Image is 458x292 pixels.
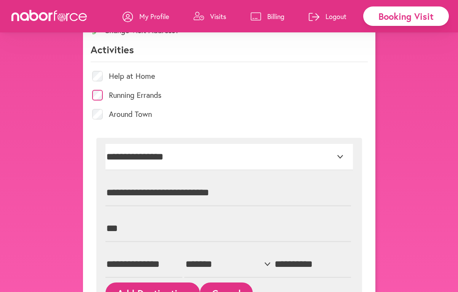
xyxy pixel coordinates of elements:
[139,12,169,21] p: My Profile
[326,12,346,21] p: Logout
[210,12,226,21] p: Visits
[267,12,284,21] p: Billing
[123,5,169,28] a: My Profile
[193,5,226,28] a: Visits
[309,5,346,28] a: Logout
[363,6,449,26] div: Booking Visit
[109,91,161,99] label: Running Errands
[251,5,284,28] a: Billing
[91,43,368,62] p: Activities
[109,110,152,118] label: Around Town
[109,72,155,80] label: Help at Home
